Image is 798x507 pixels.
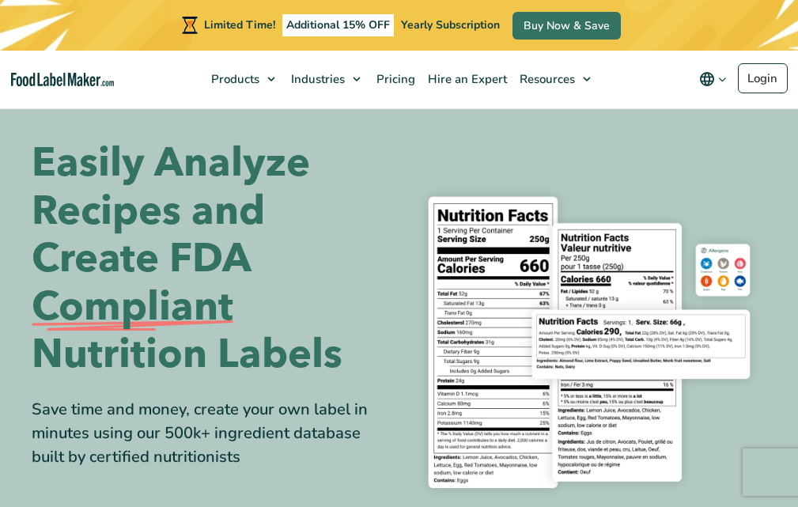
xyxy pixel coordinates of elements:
div: Save time and money, create your own label in minutes using our 500k+ ingredient database built b... [32,398,388,470]
span: Industries [286,71,346,87]
a: Hire an Expert [420,51,512,108]
a: Login [738,63,788,93]
a: Resources [512,51,599,108]
span: Resources [515,71,577,87]
span: Limited Time! [204,17,275,32]
a: Industries [283,51,369,108]
span: Yearly Subscription [401,17,500,32]
span: Pricing [372,71,417,87]
a: Pricing [369,51,420,108]
span: Compliant [32,283,233,331]
h1: Easily Analyze Recipes and Create FDA Nutrition Labels [32,139,388,379]
a: Buy Now & Save [512,12,621,40]
a: Products [203,51,283,108]
span: Hire an Expert [423,71,509,87]
span: Products [206,71,261,87]
span: Additional 15% OFF [282,14,394,36]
